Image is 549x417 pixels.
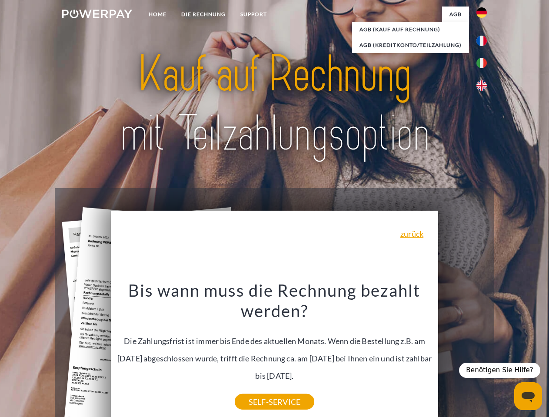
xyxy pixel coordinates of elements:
[62,10,132,18] img: logo-powerpay-white.svg
[476,80,487,91] img: en
[116,280,433,402] div: Die Zahlungsfrist ist immer bis Ende des aktuellen Monats. Wenn die Bestellung z.B. am [DATE] abg...
[352,22,469,37] a: AGB (Kauf auf Rechnung)
[400,230,423,238] a: zurück
[141,7,174,22] a: Home
[514,382,542,410] iframe: Schaltfläche zum Öffnen des Messaging-Fensters; Konversation läuft
[83,42,466,166] img: title-powerpay_de.svg
[235,394,314,410] a: SELF-SERVICE
[476,58,487,68] img: it
[233,7,274,22] a: SUPPORT
[116,280,433,321] h3: Bis wann muss die Rechnung bezahlt werden?
[476,36,487,46] img: fr
[442,7,469,22] a: agb
[174,7,233,22] a: DIE RECHNUNG
[352,37,469,53] a: AGB (Kreditkonto/Teilzahlung)
[476,7,487,18] img: de
[459,363,540,378] div: Benötigen Sie Hilfe?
